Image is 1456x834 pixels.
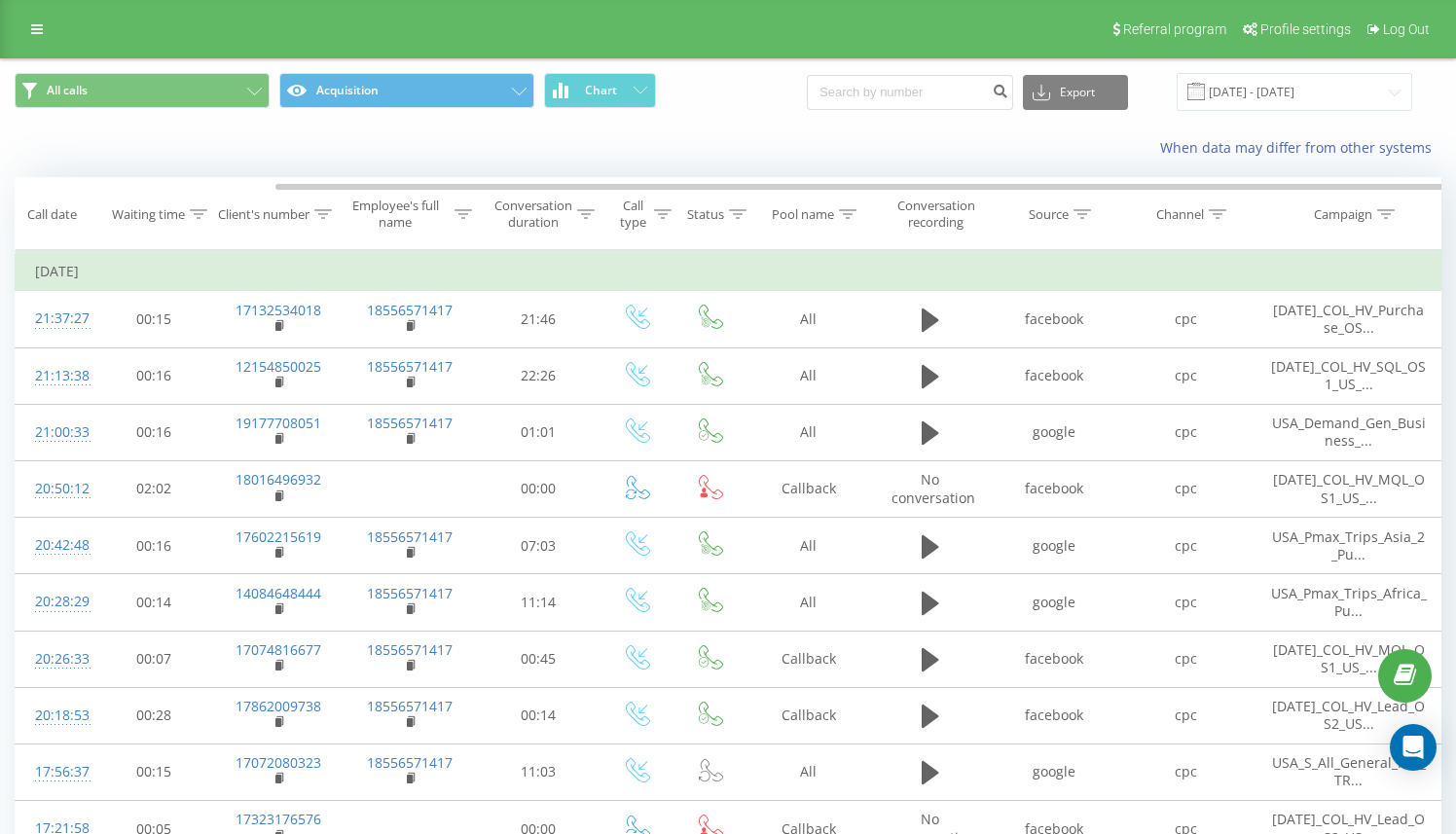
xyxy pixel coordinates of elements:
td: All [746,574,872,631]
td: cpc [1120,631,1252,687]
div: Open Intercom Messenger [1390,724,1437,771]
td: All [746,743,872,800]
span: Chart [585,84,617,97]
div: Status [687,206,724,223]
td: google [989,518,1120,574]
td: facebook [989,687,1120,743]
a: 18556571417 [367,584,453,602]
div: 21:37:27 [35,300,74,338]
span: All calls [47,83,88,98]
div: Channel [1156,206,1204,223]
a: 14084648444 [236,584,321,602]
span: [DATE]_COL_HV_Lead_OS2_US... [1272,697,1425,733]
td: 07:03 [478,518,600,574]
button: All calls [15,73,270,108]
td: All [746,291,872,347]
td: 00:16 [93,518,215,574]
td: cpc [1120,347,1252,404]
a: 18556571417 [367,414,453,432]
span: [DATE]_COL_HV_Purchase_OS... [1273,301,1424,337]
a: 18016496932 [236,470,321,489]
span: USA_Pmax_Trips_Africa_Pu... [1271,584,1427,620]
span: [DATE]_COL_HV_SQL_OS1_US_... [1271,357,1426,393]
td: 11:14 [478,574,600,631]
a: 18556571417 [367,640,453,659]
div: Client's number [218,206,309,223]
td: 22:26 [478,347,600,404]
a: 18556571417 [367,357,453,376]
div: 20:18:53 [35,697,74,735]
div: Call type [616,198,649,231]
div: Pool name [772,206,834,223]
div: 17:56:37 [35,753,74,791]
td: facebook [989,291,1120,347]
td: Callback [746,460,872,517]
a: 17862009738 [236,697,321,715]
a: 18556571417 [367,301,453,319]
div: 20:26:33 [35,640,74,678]
td: google [989,743,1120,800]
td: All [746,518,872,574]
a: 12154850025 [236,357,321,376]
div: Conversation recording [889,198,983,231]
td: 01:01 [478,404,600,460]
td: All [746,404,872,460]
td: 00:15 [93,291,215,347]
a: 17072080323 [236,753,321,772]
div: Employee's full name [342,198,451,231]
div: 20:42:48 [35,526,74,564]
td: cpc [1120,574,1252,631]
td: cpc [1120,687,1252,743]
td: Callback [746,687,872,743]
td: 00:14 [93,574,215,631]
span: USA_S_All_General_Pur_TR... [1272,753,1426,789]
a: 17602215619 [236,527,321,546]
span: Profile settings [1260,21,1351,37]
td: 00:15 [93,743,215,800]
a: 18556571417 [367,527,453,546]
a: 17323176576 [236,810,321,828]
span: No conversation [892,470,975,506]
td: 21:46 [478,291,600,347]
span: Log Out [1383,21,1430,37]
td: 11:03 [478,743,600,800]
td: google [989,574,1120,631]
td: 00:00 [478,460,600,517]
button: Export [1023,75,1128,110]
td: 00:16 [93,347,215,404]
div: Campaign [1314,206,1372,223]
td: facebook [989,460,1120,517]
td: google [989,404,1120,460]
span: USA_Pmax_Trips_Asia_2_Pu... [1272,527,1425,563]
td: Callback [746,631,872,687]
a: 17074816677 [236,640,321,659]
div: 21:13:38 [35,357,74,395]
div: 21:00:33 [35,414,74,452]
td: 02:02 [93,460,215,517]
td: cpc [1120,291,1252,347]
div: Source [1029,206,1069,223]
div: Conversation duration [494,198,572,231]
div: 20:50:12 [35,470,74,508]
td: cpc [1120,518,1252,574]
span: [DATE]_COL_HV_MQL_OS1_US_... [1273,640,1425,676]
button: Chart [544,73,656,108]
a: 18556571417 [367,753,453,772]
a: 18556571417 [367,697,453,715]
input: Search by number [807,75,1013,110]
a: When data may differ from other systems [1160,138,1441,157]
span: USA_Demand_Gen_Business_... [1272,414,1426,450]
div: Call date [27,206,77,223]
td: cpc [1120,743,1252,800]
span: Referral program [1123,21,1226,37]
td: cpc [1120,460,1252,517]
button: Acquisition [279,73,534,108]
div: Waiting time [112,206,185,223]
td: 00:07 [93,631,215,687]
td: 00:28 [93,687,215,743]
td: cpc [1120,404,1252,460]
td: facebook [989,631,1120,687]
td: All [746,347,872,404]
span: [DATE]_COL_HV_MQL_OS1_US_... [1273,470,1425,506]
div: 20:28:29 [35,583,74,621]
